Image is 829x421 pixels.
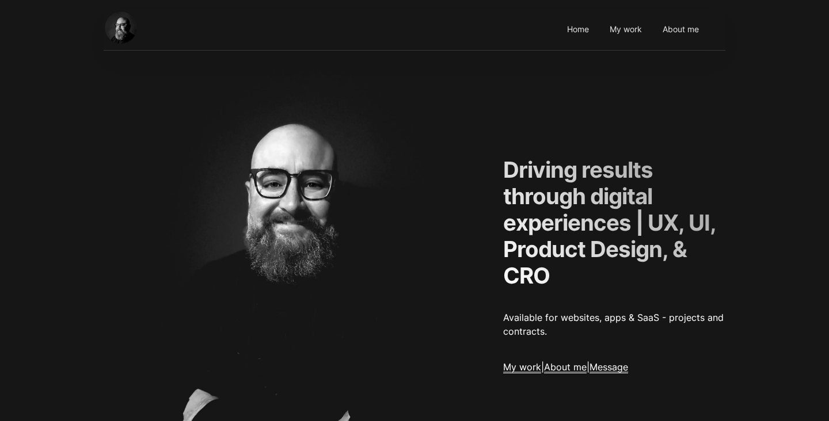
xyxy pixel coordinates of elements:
[503,361,541,373] a: My work
[105,14,157,45] a: Logo
[659,14,702,45] a: About me
[544,361,587,373] a: About me
[564,14,592,45] a: Home
[590,361,628,373] a: Message
[502,155,725,290] h1: Driving results through digital experiences | UX, UI, Product Design, & CRO
[502,358,725,377] p: | |
[104,9,725,51] nav: Main
[502,309,725,340] p: Available for websites, apps & SaaS - projects and contracts.
[105,12,157,44] img: Logo
[606,14,645,45] a: My work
